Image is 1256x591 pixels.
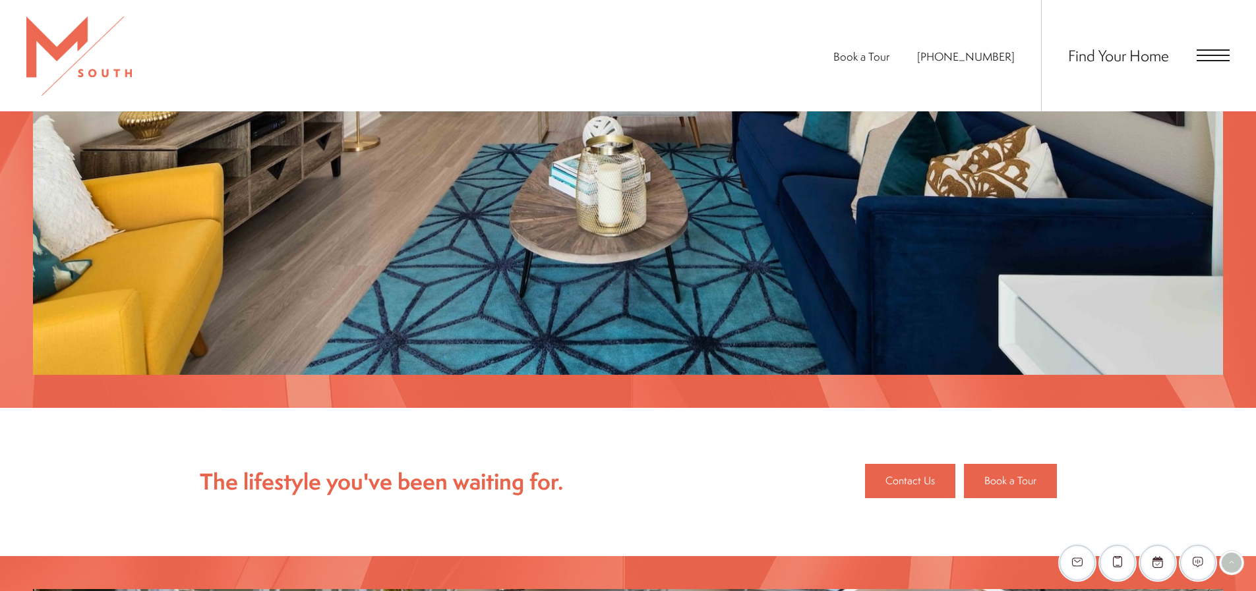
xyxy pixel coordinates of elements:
[885,472,935,490] span: Contact Us
[1068,45,1169,66] a: Find Your Home
[917,49,1015,64] span: [PHONE_NUMBER]
[964,464,1057,498] a: Book a Tour
[26,16,132,96] img: MSouth
[200,464,563,499] p: The lifestyle you've been waiting for.
[984,472,1036,490] span: Book a Tour
[917,49,1015,64] a: Call Us at 813-570-8014
[865,464,955,498] a: Contact Us
[833,49,889,64] a: Book a Tour
[1197,49,1230,61] button: Open Menu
